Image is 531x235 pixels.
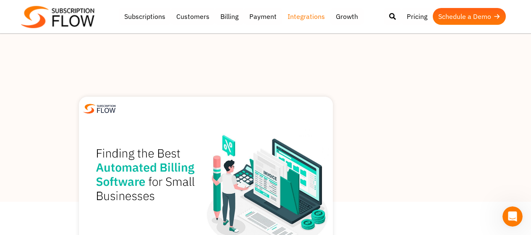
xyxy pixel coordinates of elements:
a: Customers [171,8,215,25]
a: Schedule a Demo [433,8,506,25]
img: Subscriptionflow [21,6,94,28]
a: Growth [330,8,364,25]
a: Subscriptions [119,8,171,25]
a: Pricing [401,8,433,25]
iframe: Intercom live chat [502,206,523,227]
a: Billing [215,8,244,25]
a: Integrations [282,8,330,25]
a: Payment [244,8,282,25]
